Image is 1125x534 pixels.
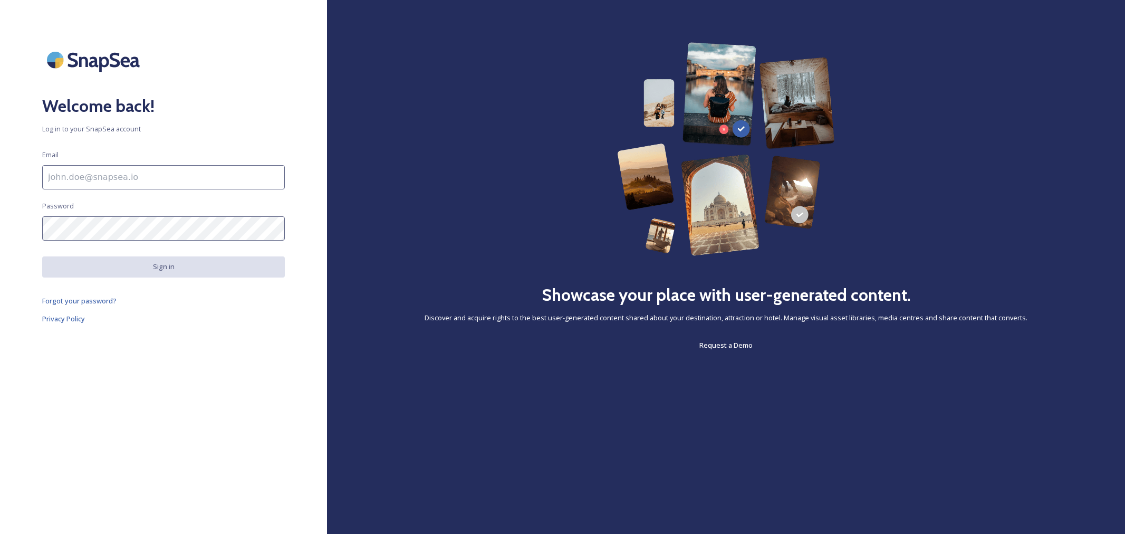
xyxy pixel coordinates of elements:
span: Password [42,201,74,211]
h2: Showcase your place with user-generated content. [542,282,911,308]
button: Sign in [42,256,285,277]
span: Discover and acquire rights to the best user-generated content shared about your destination, att... [425,313,1027,323]
img: SnapSea Logo [42,42,148,78]
h2: Welcome back! [42,93,285,119]
span: Email [42,150,59,160]
a: Forgot your password? [42,294,285,307]
span: Log in to your SnapSea account [42,124,285,134]
span: Request a Demo [699,340,753,350]
img: 63b42ca75bacad526042e722_Group%20154-p-800.png [617,42,835,256]
span: Privacy Policy [42,314,85,323]
a: Privacy Policy [42,312,285,325]
a: Request a Demo [699,339,753,351]
span: Forgot your password? [42,296,117,306]
input: john.doe@snapsea.io [42,165,285,189]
